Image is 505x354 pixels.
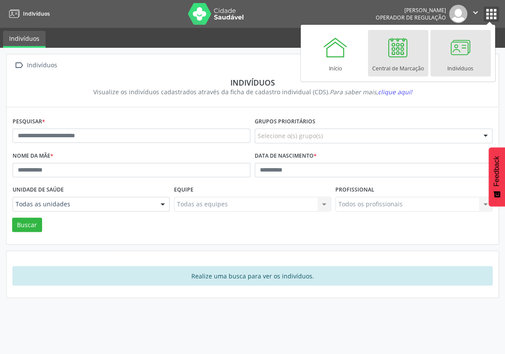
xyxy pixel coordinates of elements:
span: Operador de regulação [376,14,446,21]
span: Feedback [493,156,501,186]
span: Todas as unidades [16,200,152,208]
div: Indivíduos [25,59,59,72]
img: img [449,5,467,23]
button: Feedback - Mostrar pesquisa [489,147,505,206]
button:  [467,5,484,23]
a: Indivíduos [6,7,50,21]
label: Grupos prioritários [255,115,315,129]
label: Pesquisar [13,115,45,129]
label: Nome da mãe [13,149,53,163]
label: Unidade de saúde [13,183,64,197]
i: Para saber mais, [330,88,412,96]
div: [PERSON_NAME] [376,7,446,14]
div: Indivíduos [19,78,486,87]
span: Selecione o(s) grupo(s) [258,131,323,140]
button: apps [484,7,499,22]
button: Buscar [12,218,42,232]
i:  [13,59,25,72]
a: Início [305,30,366,76]
div: Realize uma busca para ver os indivíduos. [13,266,492,285]
div: Visualize os indivíduos cadastrados através da ficha de cadastro individual (CDS). [19,87,486,96]
span: Indivíduos [23,10,50,17]
label: Data de nascimento [255,149,317,163]
span: clique aqui! [378,88,412,96]
a: Central de Marcação [368,30,428,76]
a: Indivíduos [430,30,491,76]
a:  Indivíduos [13,59,59,72]
label: Equipe [174,183,193,197]
a: Indivíduos [3,31,46,48]
i:  [471,8,480,17]
label: Profissional [335,183,374,197]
